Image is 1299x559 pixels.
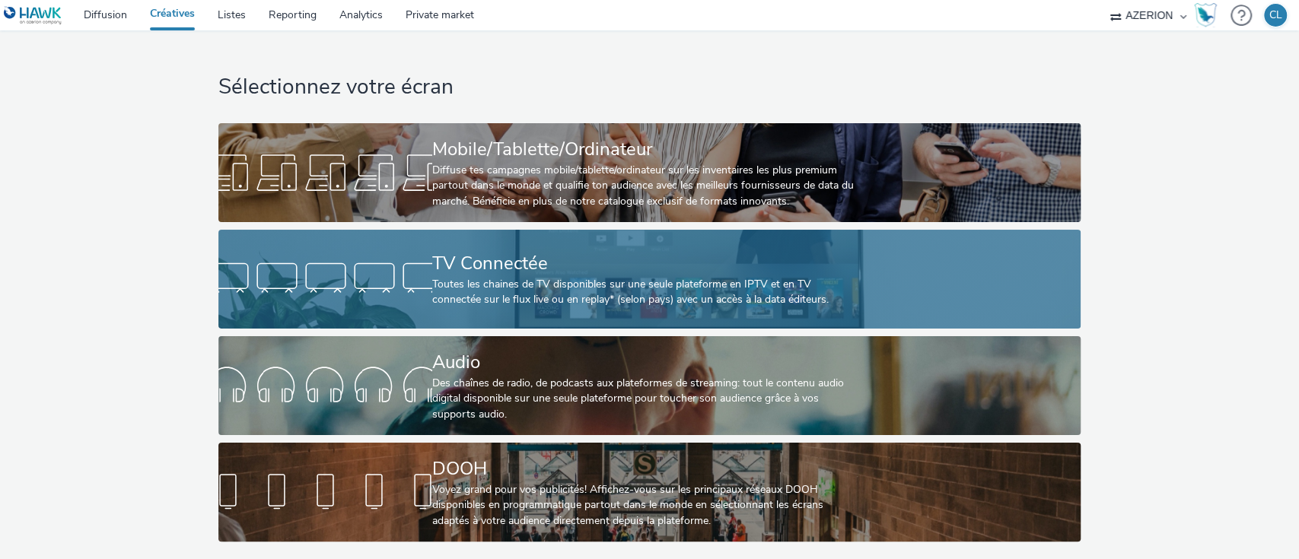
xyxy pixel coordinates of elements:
[432,456,861,482] div: DOOH
[1194,3,1223,27] a: Hawk Academy
[432,349,861,376] div: Audio
[432,163,861,209] div: Diffuse tes campagnes mobile/tablette/ordinateur sur les inventaires les plus premium partout dan...
[432,376,861,422] div: Des chaînes de radio, de podcasts aux plateformes de streaming: tout le contenu audio digital dis...
[1194,3,1217,27] img: Hawk Academy
[1269,4,1282,27] div: CL
[218,230,1081,329] a: TV ConnectéeToutes les chaines de TV disponibles sur une seule plateforme en IPTV et en TV connec...
[4,6,62,25] img: undefined Logo
[218,336,1081,435] a: AudioDes chaînes de radio, de podcasts aux plateformes de streaming: tout le contenu audio digita...
[432,136,861,163] div: Mobile/Tablette/Ordinateur
[218,123,1081,222] a: Mobile/Tablette/OrdinateurDiffuse tes campagnes mobile/tablette/ordinateur sur les inventaires le...
[218,443,1081,542] a: DOOHVoyez grand pour vos publicités! Affichez-vous sur les principaux réseaux DOOH disponibles en...
[218,73,1081,102] h1: Sélectionnez votre écran
[432,250,861,277] div: TV Connectée
[432,482,861,529] div: Voyez grand pour vos publicités! Affichez-vous sur les principaux réseaux DOOH disponibles en pro...
[432,277,861,308] div: Toutes les chaines de TV disponibles sur une seule plateforme en IPTV et en TV connectée sur le f...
